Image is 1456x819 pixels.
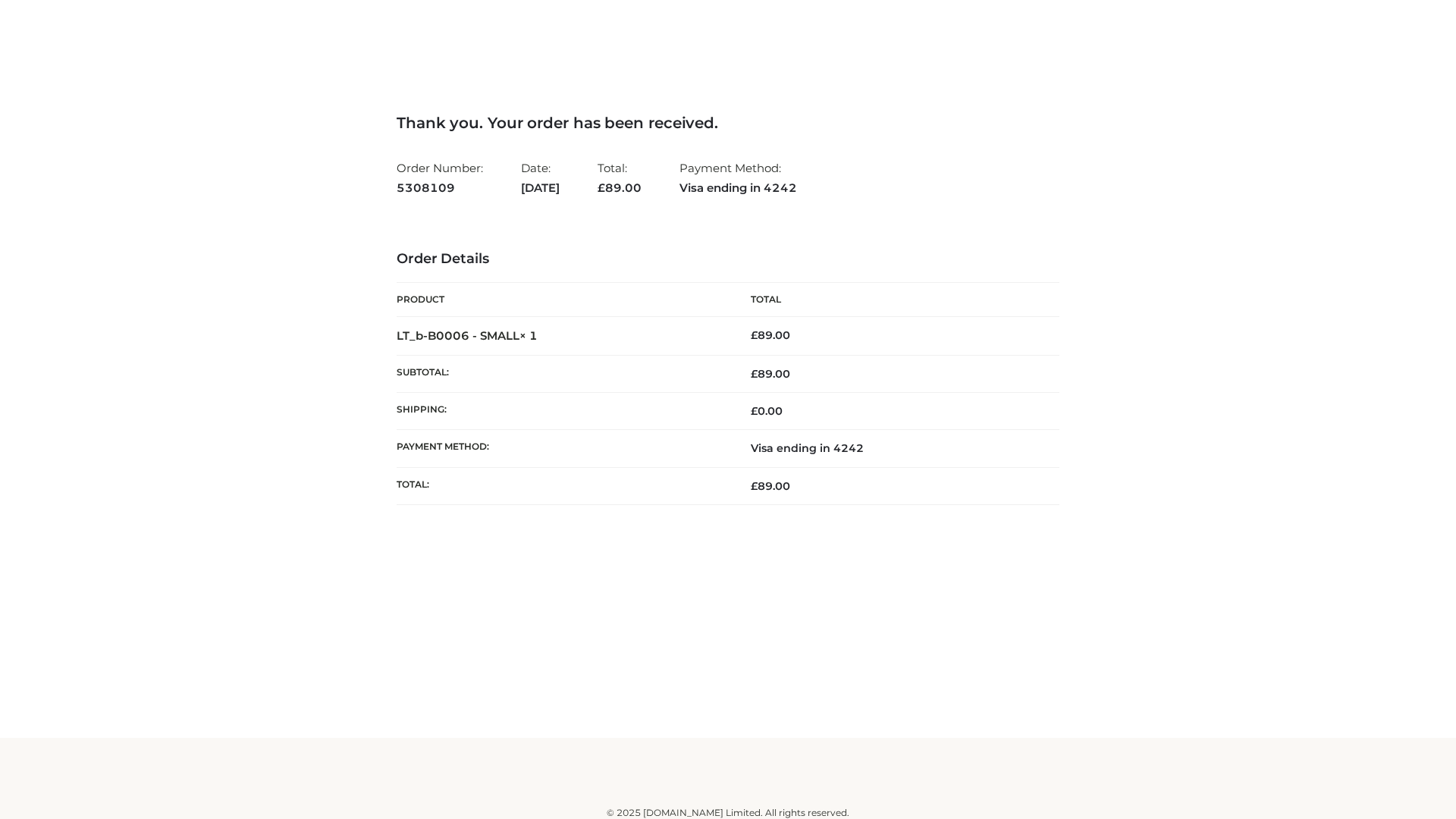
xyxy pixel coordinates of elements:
span: 89.00 [751,479,790,493]
th: Subtotal: [397,355,728,392]
th: Total: [397,467,728,504]
bdi: 0.00 [751,404,783,418]
span: 89.00 [598,180,642,195]
th: Shipping: [397,393,728,430]
li: Payment Method: [679,155,797,201]
th: Payment method: [397,430,728,467]
span: £ [751,367,758,381]
h3: Order Details [397,251,1059,268]
strong: × 1 [519,328,538,343]
strong: [DATE] [521,178,560,198]
strong: 5308109 [397,178,483,198]
li: Date: [521,155,560,201]
strong: Visa ending in 4242 [679,178,797,198]
th: Product [397,283,728,317]
th: Total [728,283,1059,317]
span: £ [751,404,758,418]
span: £ [598,180,605,195]
bdi: 89.00 [751,328,790,342]
td: Visa ending in 4242 [728,430,1059,467]
span: 89.00 [751,367,790,381]
h3: Thank you. Your order has been received. [397,114,1059,132]
span: £ [751,479,758,493]
strong: LT_b-B0006 - SMALL [397,328,538,343]
li: Order Number: [397,155,483,201]
li: Total: [598,155,642,201]
span: £ [751,328,758,342]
